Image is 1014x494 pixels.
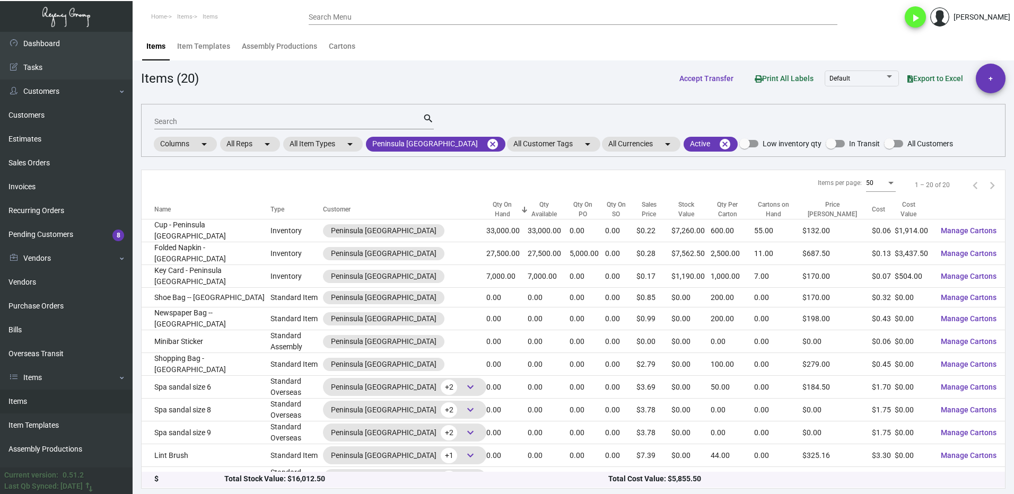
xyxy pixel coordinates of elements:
td: $1,914.00 [895,219,932,242]
td: 0.00 [605,376,636,399]
button: Print All Labels [746,69,822,89]
td: $0.13 [872,242,895,265]
td: 7,000.00 [528,265,570,288]
button: Manage Cartons [932,244,1005,263]
td: Inventory [270,219,323,242]
td: 0.00 [528,376,570,399]
td: $0.00 [671,307,711,330]
td: 0.00 [570,307,605,330]
td: 0.00 [486,288,528,307]
div: Cartons on Hand [754,200,803,219]
td: 0.00 [605,288,636,307]
div: Peninsula [GEOGRAPHIC_DATA] [331,336,436,347]
td: 50.00 [711,467,754,490]
td: 200.00 [711,307,754,330]
div: Last Qb Synced: [DATE] [4,481,83,492]
span: keyboard_arrow_down [464,381,477,393]
button: Previous page [967,177,984,193]
span: Manage Cartons [941,249,996,258]
div: Peninsula [GEOGRAPHIC_DATA] [331,402,478,418]
mat-icon: arrow_drop_down [344,138,356,151]
td: $0.00 [895,421,932,444]
td: 0.00 [605,219,636,242]
td: 0.00 [486,353,528,376]
td: 0.00 [528,444,570,467]
td: 0.00 [486,444,528,467]
td: 0.00 [570,219,605,242]
td: $0.00 [802,330,871,353]
td: Spa sandal size 9 [142,421,270,444]
td: $1.70 [872,467,895,490]
td: 1,000.00 [711,265,754,288]
td: $0.00 [802,421,871,444]
div: Qty On Hand [486,200,528,219]
td: $0.99 [636,307,671,330]
td: $0.00 [671,467,711,490]
span: Manage Cartons [941,405,996,414]
td: 0.00 [528,399,570,421]
div: Name [154,205,171,214]
div: $ [154,474,224,485]
td: 0.00 [605,399,636,421]
span: Items [177,13,193,20]
button: Manage Cartons [932,288,1005,307]
span: +2 [441,402,457,418]
td: 0.00 [486,376,528,399]
td: 0.00 [570,444,605,467]
div: Cost Value [895,200,923,219]
mat-chip: All Item Types [283,137,363,152]
td: 0.00 [486,330,528,353]
div: Cartons on Hand [754,200,793,219]
div: Peninsula [GEOGRAPHIC_DATA] [331,379,478,395]
div: Peninsula [GEOGRAPHIC_DATA] [331,470,478,486]
td: Standard Item [270,444,323,467]
td: 0.00 [754,467,803,490]
mat-chip: Active [684,137,738,152]
td: Minibar Sticker [142,330,270,353]
mat-icon: arrow_drop_down [661,138,674,151]
div: Item Templates [177,41,230,52]
td: 33,000.00 [528,219,570,242]
td: Newspaper Bag -- [GEOGRAPHIC_DATA] [142,307,270,330]
td: 0.00 [486,421,528,444]
td: $7,562.50 [671,242,711,265]
td: $0.00 [802,399,871,421]
div: Price [PERSON_NAME] [802,200,862,219]
span: keyboard_arrow_down [464,426,477,439]
span: Manage Cartons [941,314,996,323]
div: 0.51.2 [63,470,84,481]
td: $0.00 [895,467,932,490]
span: Manage Cartons [941,383,996,391]
td: 2,500.00 [711,242,754,265]
span: Low inventory qty [763,137,821,150]
td: Standard Overseas [270,376,323,399]
td: 50.00 [711,376,754,399]
td: $0.06 [872,330,895,353]
i: play_arrow [909,12,922,24]
span: keyboard_arrow_down [464,449,477,462]
td: 27,500.00 [528,242,570,265]
div: Cost [872,205,885,214]
td: 0.00 [570,353,605,376]
td: 0.00 [605,330,636,353]
td: 27,500.00 [486,242,528,265]
td: 0.00 [605,242,636,265]
td: $0.00 [895,444,932,467]
mat-chip: Peninsula [GEOGRAPHIC_DATA] [366,137,505,152]
td: 0.00 [605,421,636,444]
td: 0.00 [754,376,803,399]
button: Accept Transfer [671,69,742,88]
mat-icon: arrow_drop_down [581,138,594,151]
td: Lint Brush [142,444,270,467]
td: 0.00 [528,330,570,353]
td: 0.00 [528,467,570,490]
span: In Transit [849,137,880,150]
td: 0.00 [486,307,528,330]
td: 0.00 [486,467,528,490]
div: Items per page: [818,178,862,188]
td: 0.00 [605,307,636,330]
button: Manage Cartons [932,400,1005,419]
td: 0.00 [570,467,605,490]
td: 0.00 [528,307,570,330]
td: $3.78 [636,399,671,421]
